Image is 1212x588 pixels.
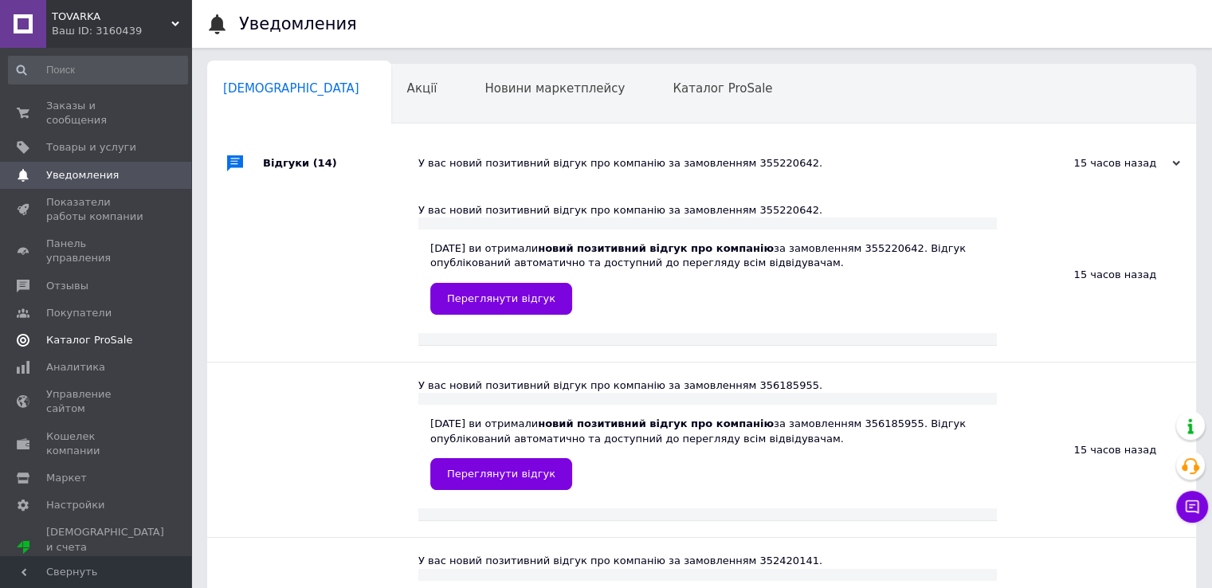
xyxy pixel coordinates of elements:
[447,292,555,304] span: Переглянути відгук
[430,241,985,314] div: [DATE] ви отримали за замовленням 355220642. Відгук опублікований автоматично та доступний до пер...
[223,81,359,96] span: [DEMOGRAPHIC_DATA]
[46,360,105,374] span: Аналитика
[430,283,572,315] a: Переглянути відгук
[46,387,147,416] span: Управление сайтом
[430,417,985,489] div: [DATE] ви отримали за замовленням 356185955. Відгук опублікований автоматично та доступний до пер...
[46,195,147,224] span: Показатели работы компании
[484,81,625,96] span: Новини маркетплейсу
[447,468,555,480] span: Переглянути відгук
[52,10,171,24] span: TOVARKA
[1176,491,1208,523] button: Чат с покупателем
[263,139,418,187] div: Відгуки
[46,525,164,569] span: [DEMOGRAPHIC_DATA] и счета
[418,378,997,393] div: У вас новий позитивний відгук про компанію за замовленням 356185955.
[46,306,112,320] span: Покупатели
[418,156,1021,171] div: У вас новий позитивний відгук про компанію за замовленням 355220642.
[538,417,774,429] b: новий позитивний відгук про компанію
[418,203,997,218] div: У вас новий позитивний відгук про компанію за замовленням 355220642.
[8,56,188,84] input: Поиск
[46,429,147,458] span: Кошелек компании
[538,242,774,254] b: новий позитивний відгук про компанію
[46,471,87,485] span: Маркет
[46,168,119,182] span: Уведомления
[46,99,147,127] span: Заказы и сообщения
[1021,156,1180,171] div: 15 часов назад
[46,333,132,347] span: Каталог ProSale
[46,140,136,155] span: Товары и услуги
[239,14,357,33] h1: Уведомления
[46,555,164,569] div: Prom топ
[46,279,88,293] span: Отзывы
[997,187,1196,362] div: 15 часов назад
[46,237,147,265] span: Панель управления
[407,81,437,96] span: Акції
[46,498,104,512] span: Настройки
[430,458,572,490] a: Переглянути відгук
[313,157,337,169] span: (14)
[418,554,997,568] div: У вас новий позитивний відгук про компанію за замовленням 352420141.
[52,24,191,38] div: Ваш ID: 3160439
[673,81,772,96] span: Каталог ProSale
[997,363,1196,537] div: 15 часов назад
